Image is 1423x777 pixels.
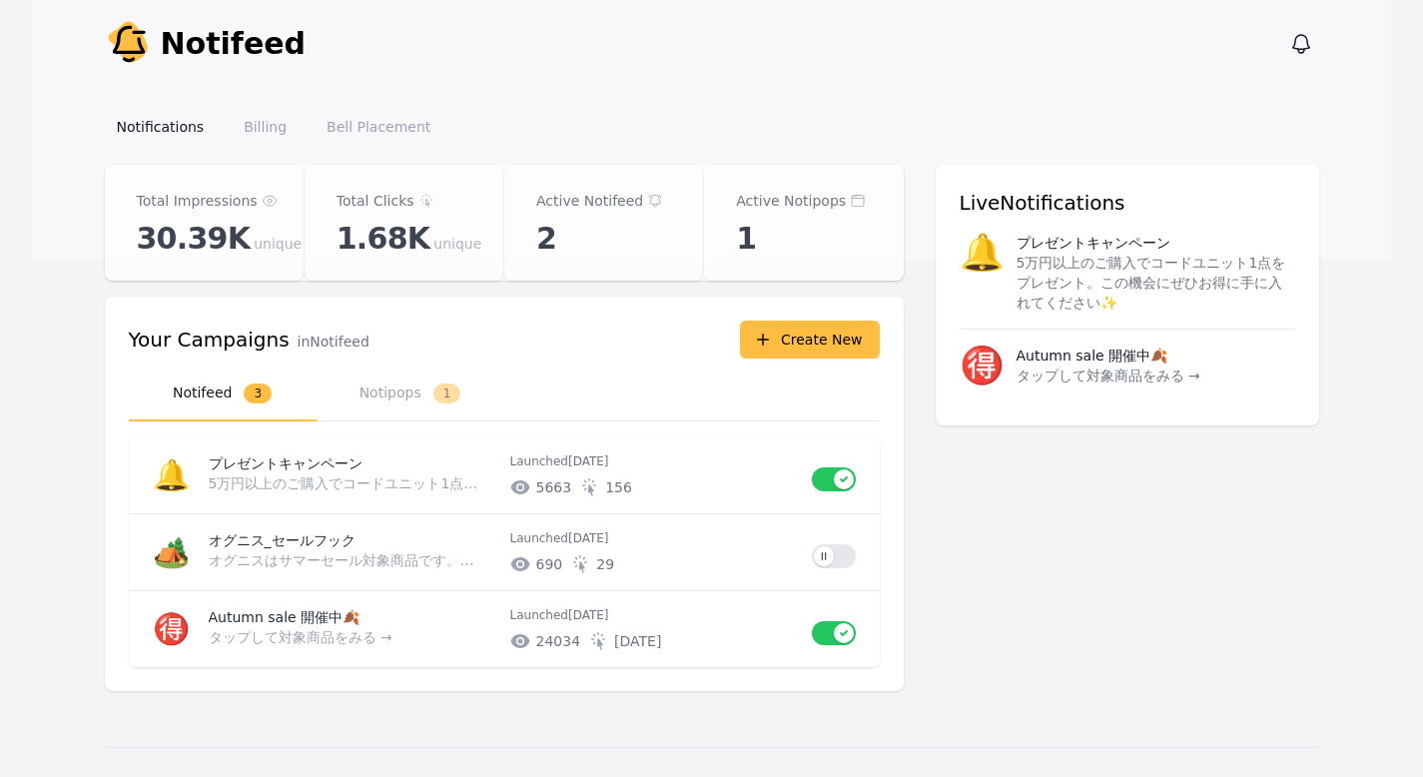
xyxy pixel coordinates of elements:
[105,20,153,68] img: Your Company
[736,221,756,257] span: 1
[209,453,494,473] p: プレゼントキャンペーン
[960,233,1005,313] span: 🔔
[614,631,661,651] span: # of unique clicks
[209,627,486,647] p: タップして対象商品をみる →
[209,550,486,570] p: オグニスはサマーセール対象商品です。お得に購入できるのは8/31まで。お早めにご確認ください！
[244,384,272,403] span: 3
[568,531,609,545] time: 2025-08-22T01:03:02.936Z
[105,109,217,145] a: Notifications
[298,332,369,352] p: in Notifeed
[536,221,556,257] span: 2
[209,473,486,493] p: 5万円以上のご購入でコードユニット1点をプレゼント。この機会にぜひお得に手に入れてください✨
[337,189,414,213] p: Total Clicks
[536,554,563,574] span: # of unique impressions
[536,631,581,651] span: # of unique impressions
[317,367,504,421] button: Notipops1
[960,189,1295,217] h3: Live Notifications
[129,367,880,421] nav: Tabs
[433,234,481,254] span: unique
[137,221,251,257] span: 30.39K
[129,591,880,667] a: 🉐Autumn sale 開催中🍂タップして対象商品をみる →Launched[DATE]24034[DATE]
[1017,346,1168,366] p: Autumn sale 開催中🍂
[105,20,307,68] a: Notifeed
[536,189,643,213] p: Active Notifeed
[209,607,494,627] p: Autumn sale 開催中🍂
[1017,366,1200,386] p: タップして対象商品をみる →
[1017,253,1295,313] p: 5万円以上のご購入でコードユニット1点をプレゼント。この機会にぜひお得に手に入れてください✨
[129,367,317,421] button: Notifeed3
[536,477,572,497] span: # of unique impressions
[129,326,290,354] h3: Your Campaigns
[433,384,461,403] span: 1
[736,189,846,213] p: Active Notipops
[740,321,880,359] button: Create New
[209,530,494,550] p: オグニス_セールフック
[254,234,302,254] span: unique
[153,611,190,646] span: 🉐
[510,453,796,469] p: Launched
[1017,233,1170,253] p: プレゼントキャンペーン
[510,607,796,623] p: Launched
[568,454,609,468] time: 2025-09-20T00:53:52.828Z
[596,554,614,574] span: # of unique clicks
[137,189,258,213] p: Total Impressions
[510,530,796,546] p: Launched
[960,346,1005,386] span: 🉐
[337,221,430,257] span: 1.68K
[605,477,632,497] span: # of unique clicks
[129,437,880,513] a: 🔔プレゼントキャンペーン5万円以上のご購入でコードユニット1点をプレゼント。この機会にぜひお得に手に入れてください✨Launched[DATE]5663156
[568,608,609,622] time: 2025-08-13T14:12:34.913Z
[232,109,299,145] a: Billing
[153,534,190,569] span: 🏕️
[161,26,307,62] span: Notifeed
[129,514,880,590] a: 🏕️オグニス_セールフックオグニスはサマーセール対象商品です。お得に購入できるのは8/31まで。お早めにご確認ください！Launched[DATE]69029
[315,109,442,145] a: Bell Placement
[153,457,190,492] span: 🔔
